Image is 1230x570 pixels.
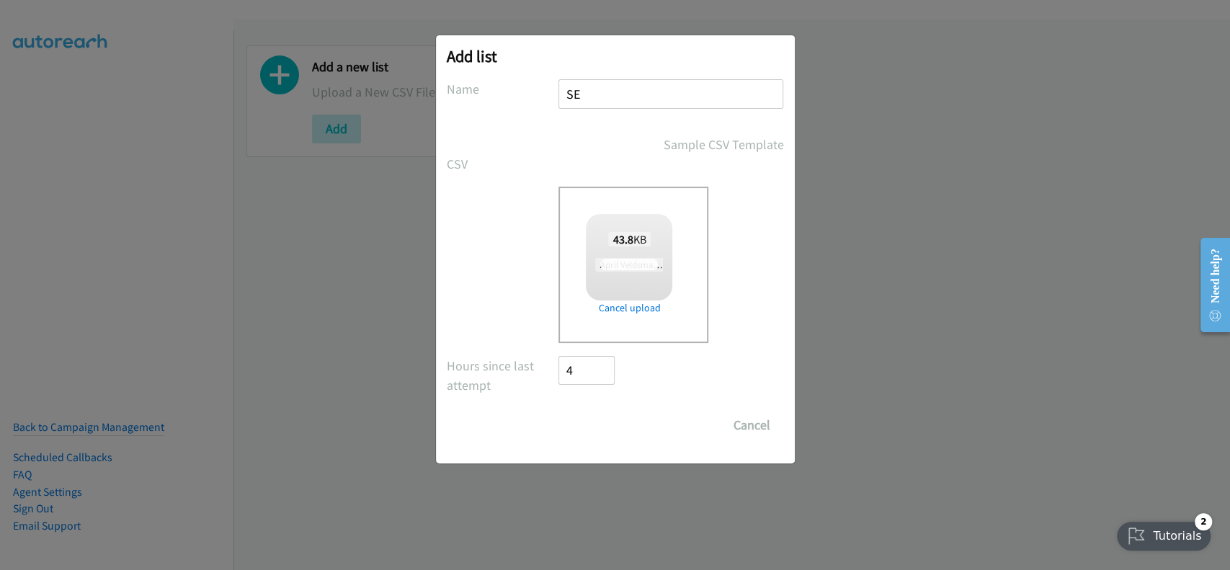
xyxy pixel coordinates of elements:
[595,258,893,272] span: April Veldsman + [PERSON_NAME] Electric Digital Q3FY25 RM AirSeT CS.csv
[608,232,651,246] span: KB
[1108,507,1219,559] iframe: Checklist
[447,356,559,395] label: Hours since last attempt
[586,300,672,316] a: Cancel upload
[447,46,784,66] h2: Add list
[612,232,633,246] strong: 43.8
[447,154,559,174] label: CSV
[1189,228,1230,342] iframe: Resource Center
[447,79,559,99] label: Name
[664,135,784,154] a: Sample CSV Template
[720,411,784,440] button: Cancel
